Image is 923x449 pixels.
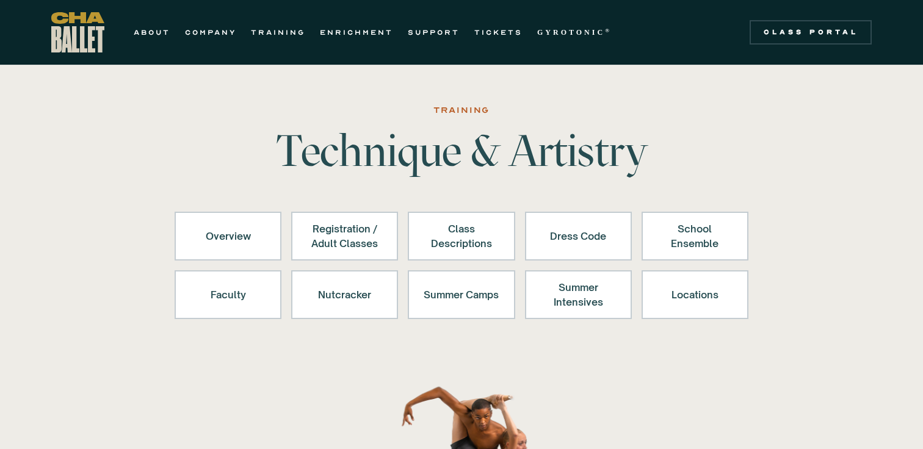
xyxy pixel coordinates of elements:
a: ABOUT [134,25,170,40]
strong: GYROTONIC [537,28,605,37]
a: Summer Camps [408,270,515,319]
a: Dress Code [525,212,632,260]
div: Faculty [190,280,266,309]
a: TRAINING [251,25,305,40]
div: Nutcracker [307,280,382,309]
a: COMPANY [185,25,236,40]
a: home [51,12,104,52]
div: Class Portal [757,27,864,37]
a: Class Descriptions [408,212,515,260]
div: School Ensemble [657,221,733,251]
a: TICKETS [474,25,523,40]
div: Locations [657,280,733,309]
div: Registration / Adult Classes [307,221,382,251]
a: Nutcracker [291,270,398,319]
a: Registration /Adult Classes [291,212,398,260]
a: ENRICHMENT [320,25,393,40]
sup: ® [605,27,612,34]
div: Summer Camps [424,280,499,309]
a: Faculty [175,270,281,319]
div: Dress Code [541,221,616,251]
a: Locations [642,270,748,319]
a: Overview [175,212,281,260]
h1: Technique & Artistry [271,129,652,173]
a: Class Portal [750,20,872,45]
a: GYROTONIC® [537,25,612,40]
div: Training [433,103,490,118]
a: Summer Intensives [525,270,632,319]
div: Overview [190,221,266,251]
a: SUPPORT [408,25,460,40]
div: Summer Intensives [541,280,616,309]
div: Class Descriptions [424,221,499,251]
a: School Ensemble [642,212,748,260]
